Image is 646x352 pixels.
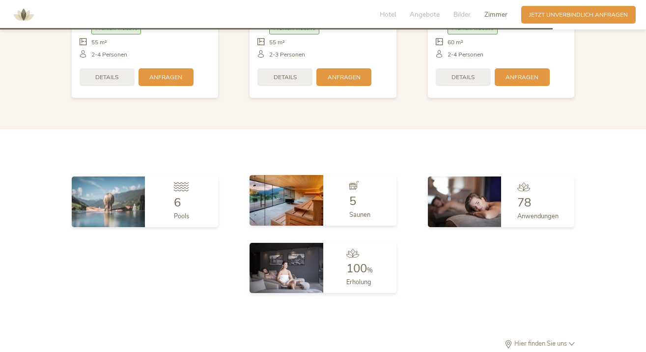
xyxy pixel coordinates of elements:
span: 55 m² [91,38,107,47]
span: Details [95,73,118,82]
span: Bilder [453,10,471,19]
span: Zimmer [484,10,507,19]
span: Anwendungen [517,212,559,221]
span: 5 [349,193,356,209]
span: Hier finden Sie uns [512,341,569,347]
span: 60 m² [448,38,463,47]
a: AMONTI & LUNARIS Wellnessresort [9,12,38,17]
span: 55 m² [269,38,285,47]
span: Erholung [346,278,371,287]
span: Angebote [410,10,440,19]
span: Pools [174,212,189,221]
span: 2-4 Personen [448,51,483,59]
span: Jetzt unverbindlich anfragen [529,11,628,19]
span: 100 [346,261,367,276]
span: Saunen [349,210,370,219]
span: Details [451,73,475,82]
span: Details [274,73,297,82]
span: Anfragen [506,73,538,82]
span: 78 [517,195,531,210]
span: % [367,266,373,275]
span: Anfragen [149,73,182,82]
span: 2-3 Personen [269,51,305,59]
span: 2-4 Personen [91,51,127,59]
span: Anfragen [328,73,361,82]
span: Hotel [380,10,396,19]
span: 6 [174,195,181,210]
